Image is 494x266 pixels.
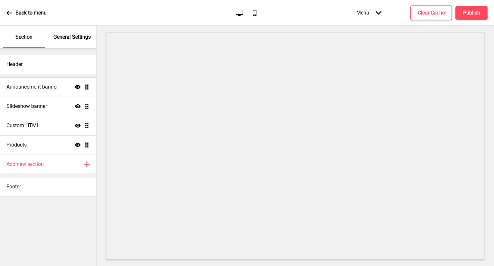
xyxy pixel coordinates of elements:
h4: Announcement banner [6,83,58,90]
h4: Header [6,61,23,68]
h4: Footer [6,183,21,190]
div: Menu [350,3,388,22]
h4: Custom HTML [6,122,40,129]
p: General Settings [53,33,91,41]
button: Publish [455,6,488,20]
button: Clear Cache [410,5,452,20]
p: Section [15,33,32,41]
h4: Add new section [6,161,44,168]
h4: Products [6,141,27,148]
h4: Publish [463,9,480,16]
p: Back to menu [15,9,47,16]
a: Back to menu [6,4,47,22]
h4: Slideshow banner [6,103,47,110]
h4: Clear Cache [418,9,445,16]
